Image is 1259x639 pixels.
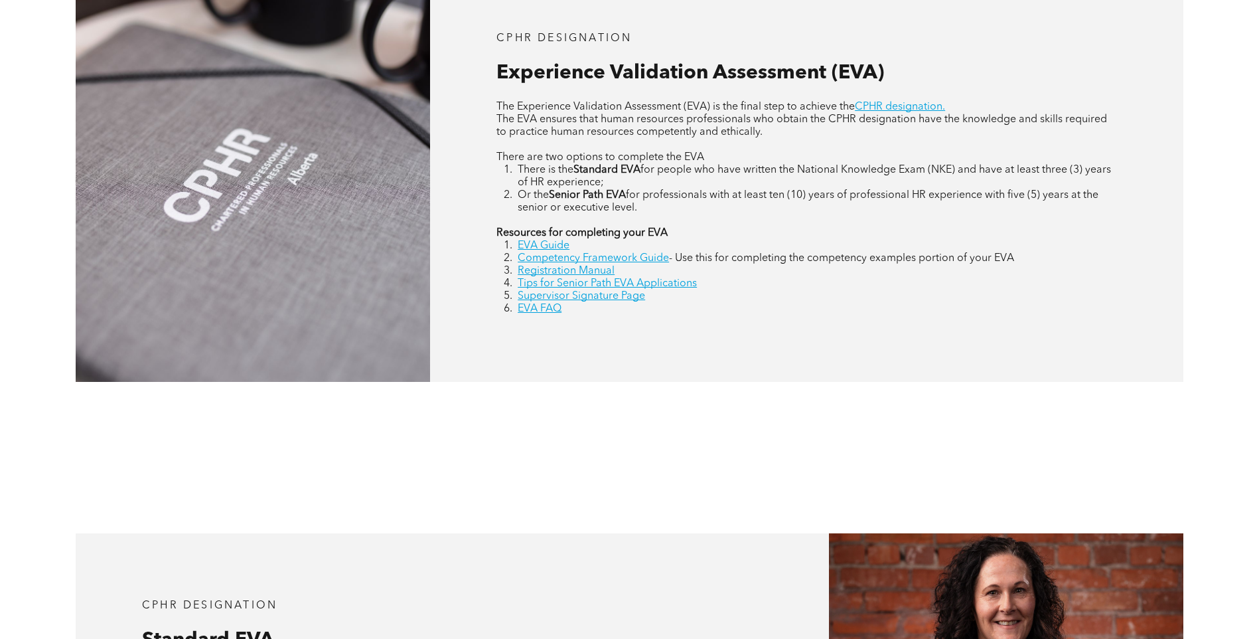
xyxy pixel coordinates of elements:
[518,190,549,201] span: Or the
[142,600,277,611] span: CPHR DESIGNATION
[855,102,945,112] a: CPHR designation.
[518,266,615,276] a: Registration Manual
[518,165,573,175] span: There is the
[496,152,704,163] span: There are two options to complete the EVA
[518,278,697,289] a: Tips for Senior Path EVA Applications
[496,102,855,112] span: The Experience Validation Assessment (EVA) is the final step to achieve the
[573,165,640,175] strong: Standard EVA
[518,165,1111,188] span: for people who have written the National Knowledge Exam (NKE) and have at least three (3) years o...
[518,304,561,314] a: EVA FAQ
[518,240,569,251] a: EVA Guide
[496,63,884,83] span: Experience Validation Assessment (EVA)
[496,114,1107,137] span: The EVA ensures that human resources professionals who obtain the CPHR designation have the knowl...
[669,253,1014,264] span: - Use this for completing the competency examples portion of your EVA
[518,190,1098,213] span: for professionals with at least ten (10) years of professional HR experience with five (5) years ...
[549,190,626,201] strong: Senior Path EVA
[518,291,645,302] a: Supervisor Signature Page
[518,253,669,264] a: Competency Framework Guide
[496,33,632,44] span: CPHR DESIGNATION
[496,228,668,238] strong: Resources for completing your EVA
